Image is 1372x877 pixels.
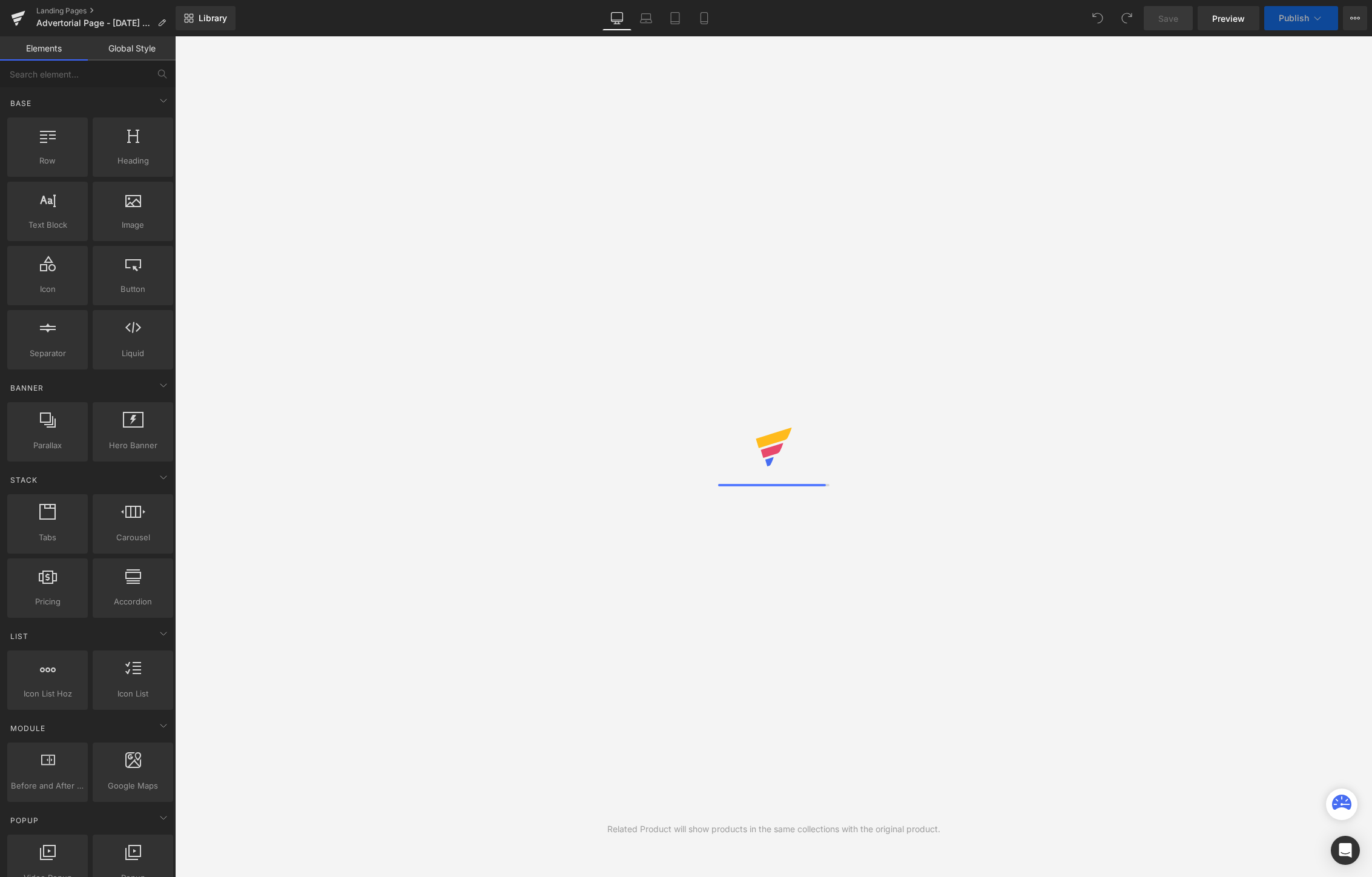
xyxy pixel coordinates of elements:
[1264,6,1338,30] button: Publish
[11,531,84,544] span: Tabs
[11,687,84,700] span: Icon List Hoz
[690,6,719,30] a: Mobile
[199,13,227,24] span: Library
[9,382,45,394] span: Banner
[96,283,170,296] span: Button
[11,439,84,452] span: Parallax
[96,531,170,544] span: Carousel
[607,822,940,836] div: Related Product will show products in the same collections with the original product.
[96,439,170,452] span: Hero Banner
[96,347,170,360] span: Liquid
[96,687,170,700] span: Icon List
[1212,12,1245,25] span: Preview
[1115,6,1139,30] button: Redo
[1158,12,1178,25] span: Save
[96,154,170,167] span: Heading
[661,6,690,30] a: Tablet
[9,630,30,642] span: List
[9,815,40,826] span: Popup
[88,36,176,61] a: Global Style
[1331,836,1360,865] div: Open Intercom Messenger
[11,154,84,167] span: Row
[9,723,47,734] span: Module
[9,98,33,109] span: Base
[1343,6,1367,30] button: More
[176,6,236,30] a: New Library
[11,347,84,360] span: Separator
[36,6,176,16] a: Landing Pages
[11,283,84,296] span: Icon
[602,6,632,30] a: Desktop
[11,595,84,608] span: Pricing
[1279,13,1309,23] span: Publish
[96,595,170,608] span: Accordion
[96,779,170,792] span: Google Maps
[11,219,84,231] span: Text Block
[11,779,84,792] span: Before and After Images
[1198,6,1259,30] a: Preview
[9,474,39,486] span: Stack
[632,6,661,30] a: Laptop
[1086,6,1110,30] button: Undo
[96,219,170,231] span: Image
[36,18,153,28] span: Advertorial Page - [DATE] 13:53:50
